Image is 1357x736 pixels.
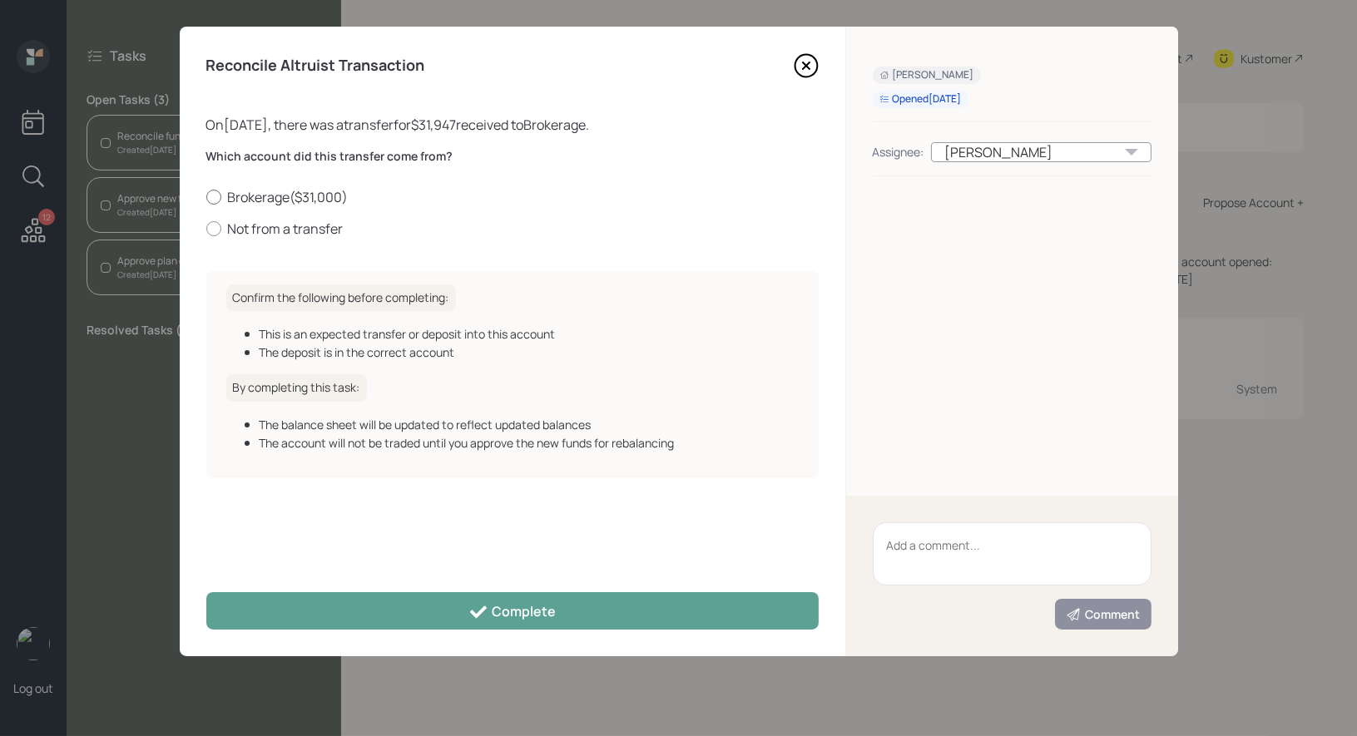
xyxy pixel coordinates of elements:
div: Assignee: [873,143,924,161]
div: On [DATE] , there was a transfer for $31,947 received to Brokerage . [206,115,819,135]
h4: Reconcile Altruist Transaction [206,57,425,75]
div: The account will not be traded until you approve the new funds for rebalancing [260,434,799,452]
button: Comment [1055,599,1151,630]
div: Complete [468,602,556,622]
div: This is an expected transfer or deposit into this account [260,325,799,343]
div: The balance sheet will be updated to reflect updated balances [260,416,799,433]
h6: By completing this task: [226,374,367,402]
div: Comment [1066,606,1141,623]
div: [PERSON_NAME] [879,68,974,82]
h6: Confirm the following before completing: [226,284,456,312]
label: Brokerage ( $31,000 ) [206,188,819,206]
label: Which account did this transfer come from? [206,148,819,165]
div: The deposit is in the correct account [260,343,799,361]
div: Opened [DATE] [879,92,962,106]
div: [PERSON_NAME] [931,142,1151,162]
button: Complete [206,592,819,630]
label: Not from a transfer [206,220,819,238]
